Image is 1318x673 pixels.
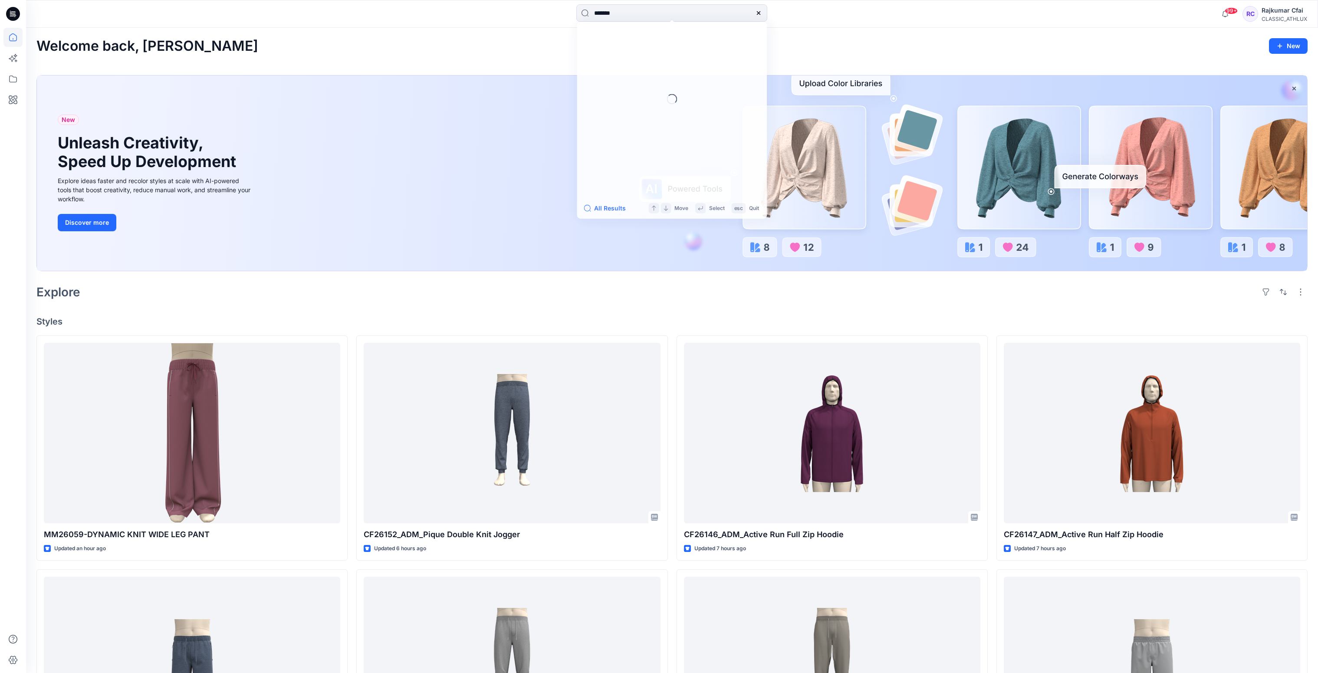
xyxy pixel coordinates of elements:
p: CF26147_ADM_Active Run Half Zip Hoodie [1004,529,1300,541]
p: CF26146_ADM_Active Run Full Zip Hoodie [684,529,980,541]
h2: Welcome back, [PERSON_NAME] [36,38,258,54]
h2: Explore [36,285,80,299]
a: CF26146_ADM_Active Run Full Zip Hoodie [684,343,980,524]
p: Updated 6 hours ago [374,544,426,553]
a: CF26147_ADM_Active Run Half Zip Hoodie [1004,343,1300,524]
button: New [1269,38,1308,54]
button: All Results [584,203,631,213]
p: Updated 7 hours ago [1014,544,1066,553]
span: New [62,115,75,125]
p: CF26152_ADM_Pique Double Knit Jogger [364,529,660,541]
p: Updated 7 hours ago [694,544,746,553]
div: CLASSIC_ATHLUX [1262,16,1307,22]
a: Discover more [58,214,253,231]
p: MM26059-DYNAMIC KNIT WIDE LEG PANT [44,529,340,541]
a: MM26059-DYNAMIC KNIT WIDE LEG PANT [44,343,340,524]
div: RC [1242,6,1258,22]
p: Quit [749,204,759,213]
p: esc [734,204,743,213]
h1: Unleash Creativity, Speed Up Development [58,134,240,171]
p: Move [674,204,688,213]
p: Select [709,204,725,213]
p: Updated an hour ago [54,544,106,553]
div: Rajkumar Cfai [1262,5,1307,16]
div: Explore ideas faster and recolor styles at scale with AI-powered tools that boost creativity, red... [58,176,253,204]
span: 99+ [1225,7,1238,14]
button: Discover more [58,214,116,231]
a: CF26152_ADM_Pique Double Knit Jogger [364,343,660,524]
h4: Styles [36,316,1308,327]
